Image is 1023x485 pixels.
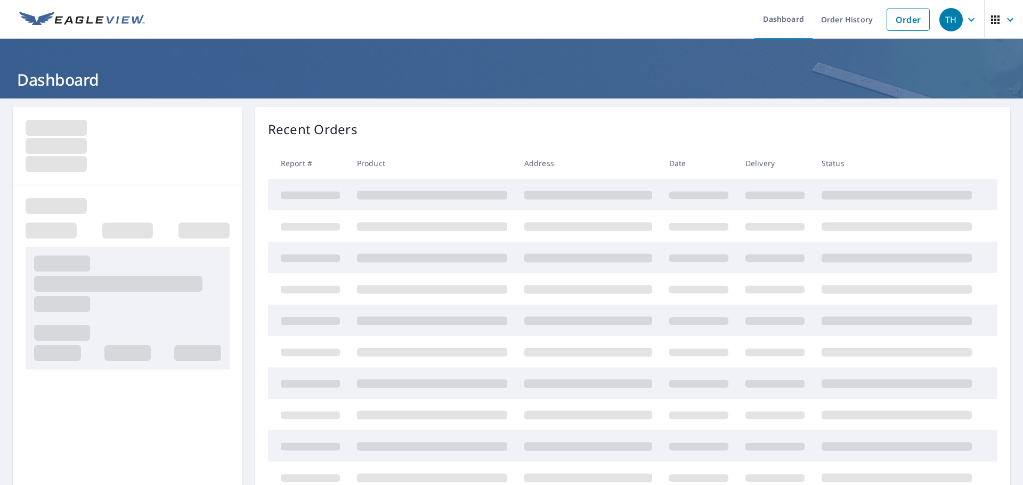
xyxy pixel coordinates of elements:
[268,147,348,179] th: Report #
[348,147,516,179] th: Product
[516,147,661,179] th: Address
[939,8,963,31] div: TH
[813,147,980,179] th: Status
[19,12,145,28] img: EV Logo
[268,120,358,139] p: Recent Orders
[737,147,813,179] th: Delivery
[13,69,1010,91] h1: Dashboard
[661,147,737,179] th: Date
[887,9,930,31] a: Order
